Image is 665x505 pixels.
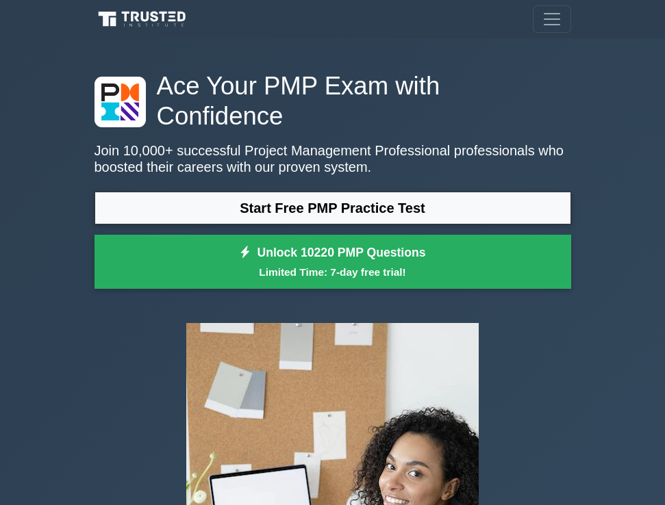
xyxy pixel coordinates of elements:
[95,71,571,131] h1: Ace Your PMP Exam with Confidence
[95,142,571,175] p: Join 10,000+ successful Project Management Professional professionals who boosted their careers w...
[112,264,554,280] small: Limited Time: 7-day free trial!
[95,235,571,289] a: Unlock 10220 PMP QuestionsLimited Time: 7-day free trial!
[533,5,571,33] button: Toggle navigation
[95,192,571,224] a: Start Free PMP Practice Test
